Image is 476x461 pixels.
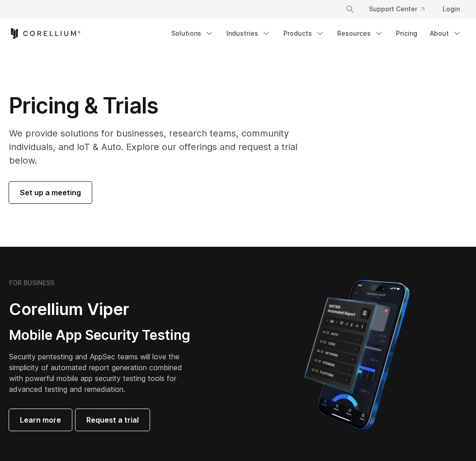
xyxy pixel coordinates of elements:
span: Request a trial [86,414,139,425]
a: Solutions [166,25,219,42]
a: Products [278,25,330,42]
h6: FOR BUSINESS [9,279,54,287]
span: Set up a meeting [20,187,81,198]
p: We provide solutions for businesses, research teams, community individuals, and IoT & Auto. Explo... [9,127,308,167]
h2: Corellium Viper [9,299,195,320]
a: Industries [221,25,276,42]
p: Security pentesting and AppSec teams will love the simplicity of automated report generation comb... [9,351,195,395]
a: Pricing [391,25,423,42]
a: Request a trial [75,409,150,431]
a: Resources [332,25,389,42]
span: Learn more [20,414,61,425]
h3: Mobile App Security Testing [9,327,195,344]
button: Search [342,1,358,17]
a: Support Center [362,1,432,17]
div: Navigation Menu [335,1,467,17]
a: Set up a meeting [9,182,92,203]
img: Corellium MATRIX automated report on iPhone showing app vulnerability test results across securit... [289,276,425,434]
a: Learn more [9,409,72,431]
div: Navigation Menu [166,25,467,42]
a: About [424,25,467,42]
a: Corellium Home [9,28,81,39]
a: Login [435,1,467,17]
h1: Pricing & Trials [9,92,308,119]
